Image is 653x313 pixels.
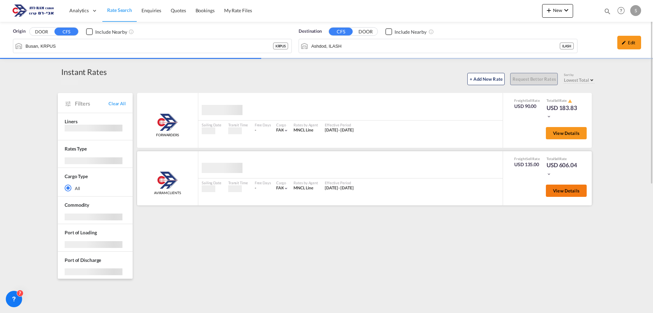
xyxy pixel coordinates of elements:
[564,76,595,83] md-select: Select: Lowest Total
[294,127,313,132] span: MNCL Line
[255,185,256,191] div: -
[276,180,289,185] div: Cargo
[547,156,581,161] div: Total Rate
[604,7,611,15] md-icon: icon-magnify
[107,7,132,13] span: Rate Search
[547,104,581,120] div: USD 183.83
[13,28,25,35] span: Origin
[129,29,134,34] md-icon: Unchecked: Ignores neighbouring ports when fetching rates.Checked : Includes neighbouring ports w...
[547,161,581,177] div: USD 606.04
[284,186,288,191] md-icon: icon-chevron-down
[311,41,560,51] input: Search by Port
[65,185,126,192] md-radio-button: All
[354,28,378,36] button: DOOR
[255,127,256,133] div: -
[325,127,354,133] div: 16 Sep 2025 - 30 Sep 2025
[10,3,56,18] img: 166978e0a5f911edb4280f3c7a976193.png
[294,185,313,190] span: MNCL Line
[299,39,577,53] md-input-container: Ashdod, ILASH
[284,128,288,133] md-icon: icon-chevron-down
[108,100,126,107] span: Clear All
[562,6,570,14] md-icon: icon-chevron-down
[546,185,587,197] button: View Details
[526,98,532,103] span: Sell
[196,7,215,13] span: Bookings
[294,122,318,127] div: Rates by Agent
[526,157,532,161] span: Sell
[156,132,179,137] span: FORWARDERS
[30,28,53,36] button: DOOR
[95,29,127,35] div: Include Nearby
[560,43,574,49] div: ILASH
[547,172,551,176] md-icon: icon-chevron-down
[567,98,572,104] button: icon-alert
[65,145,87,152] div: Rates Type
[514,103,540,110] div: USD 90.00
[325,185,354,190] span: [DATE] - [DATE]
[141,7,161,13] span: Enquiries
[621,40,626,45] md-icon: icon-pencil
[395,29,426,35] div: Include Nearby
[255,122,271,127] div: Free Days
[553,188,580,193] span: View Details
[294,185,318,191] div: MNCL Line
[467,73,505,85] button: + Add New Rate
[564,77,589,83] span: Lowest Total
[255,180,271,185] div: Free Days
[65,173,88,180] div: Cargo Type
[276,122,289,127] div: Cargo
[554,98,560,103] span: Sell
[294,180,318,185] div: Rates by Agent
[61,66,107,77] div: Instant Rates
[224,7,252,13] span: My Rate Files
[75,100,108,107] span: Filters
[276,127,284,132] span: FAK
[545,7,570,13] span: New
[228,122,248,127] div: Transit Time
[299,28,322,35] span: Destination
[276,185,284,190] span: FAK
[325,180,354,185] div: Effective Period
[630,5,641,16] div: S
[325,122,354,127] div: Effective Period
[65,230,97,235] span: Port of Loading
[617,36,641,49] div: icon-pencilEdit
[65,257,101,263] span: Port of Discharge
[228,180,248,185] div: Transit Time
[154,190,181,195] span: AVIRAM CLIENTS
[514,161,540,168] div: USD 135.00
[547,98,581,104] div: Total Rate
[514,98,540,103] div: Freight Rate
[273,43,288,49] div: KRPUS
[325,185,354,191] div: 16 Sep 2025 - 30 Sep 2025
[615,5,627,16] span: Help
[554,157,560,161] span: Sell
[325,127,354,132] span: [DATE] - [DATE]
[294,127,318,133] div: MNCL Line
[202,122,221,127] div: Sailing Date
[69,7,89,14] span: Analytics
[568,99,572,103] md-icon: icon-alert
[65,119,77,124] span: Liners
[604,7,611,18] div: icon-magnify
[429,29,434,34] md-icon: Unchecked: Ignores neighbouring ports when fetching rates.Checked : Includes neighbouring ports w...
[553,130,580,136] span: View Details
[329,28,353,35] button: CFS
[171,7,186,13] span: Quotes
[542,4,573,18] button: icon-plus 400-fgNewicon-chevron-down
[564,73,595,77] div: Sort by
[510,73,558,85] button: Request Better Rates
[13,39,291,53] md-input-container: Busan, KRPUS
[54,28,78,35] button: CFS
[547,114,551,119] md-icon: icon-chevron-down
[615,5,630,17] div: Help
[86,28,127,35] md-checkbox: Checkbox No Ink
[157,114,178,131] img: Aviram
[65,202,89,208] span: Commodity
[385,28,426,35] md-checkbox: Checkbox No Ink
[546,127,587,139] button: View Details
[157,172,178,189] img: Aviram
[514,156,540,161] div: Freight Rate
[202,180,221,185] div: Sailing Date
